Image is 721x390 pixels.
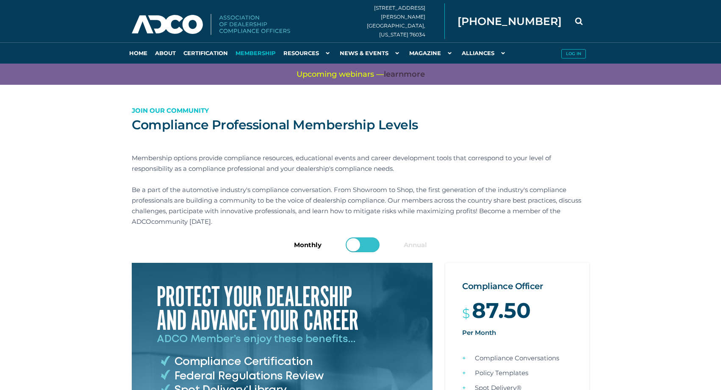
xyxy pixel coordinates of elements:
a: Membership [232,42,280,64]
label: Annual [404,240,427,250]
div: [STREET_ADDRESS][PERSON_NAME] [GEOGRAPHIC_DATA], [US_STATE] 76034 [367,3,445,39]
p: Per Month [462,327,572,338]
li: Compliance Conversations [449,351,585,365]
span: [PHONE_NUMBER] [458,16,562,27]
span: 87.50 [472,305,531,316]
a: learnmore [384,69,425,80]
p: Join our Community [132,105,589,116]
button: Log in [561,49,586,58]
a: Home [125,42,151,64]
span: learn [384,70,404,79]
label: Monthly [294,240,322,250]
div: $ [462,305,572,319]
a: Alliances [458,42,511,64]
span: Upcoming webinars — [297,69,425,80]
h2: Compliance Officer [462,280,572,292]
a: Magazine [405,42,458,64]
p: Membership options provide compliance resources, educational events and career development tools ... [132,153,589,174]
a: Log in [557,42,589,64]
a: News & Events [336,42,405,64]
a: About [151,42,180,64]
a: Resources [280,42,336,64]
p: Be a part of the automotive industry's compliance conversation. From Showroom to Shop, the first ... [132,184,589,227]
li: Policy Templates [449,365,585,380]
h1: Compliance Professional Membership Levels [132,117,589,134]
a: Certification [180,42,232,64]
img: Association of Dealership Compliance Officers logo [132,14,290,35]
